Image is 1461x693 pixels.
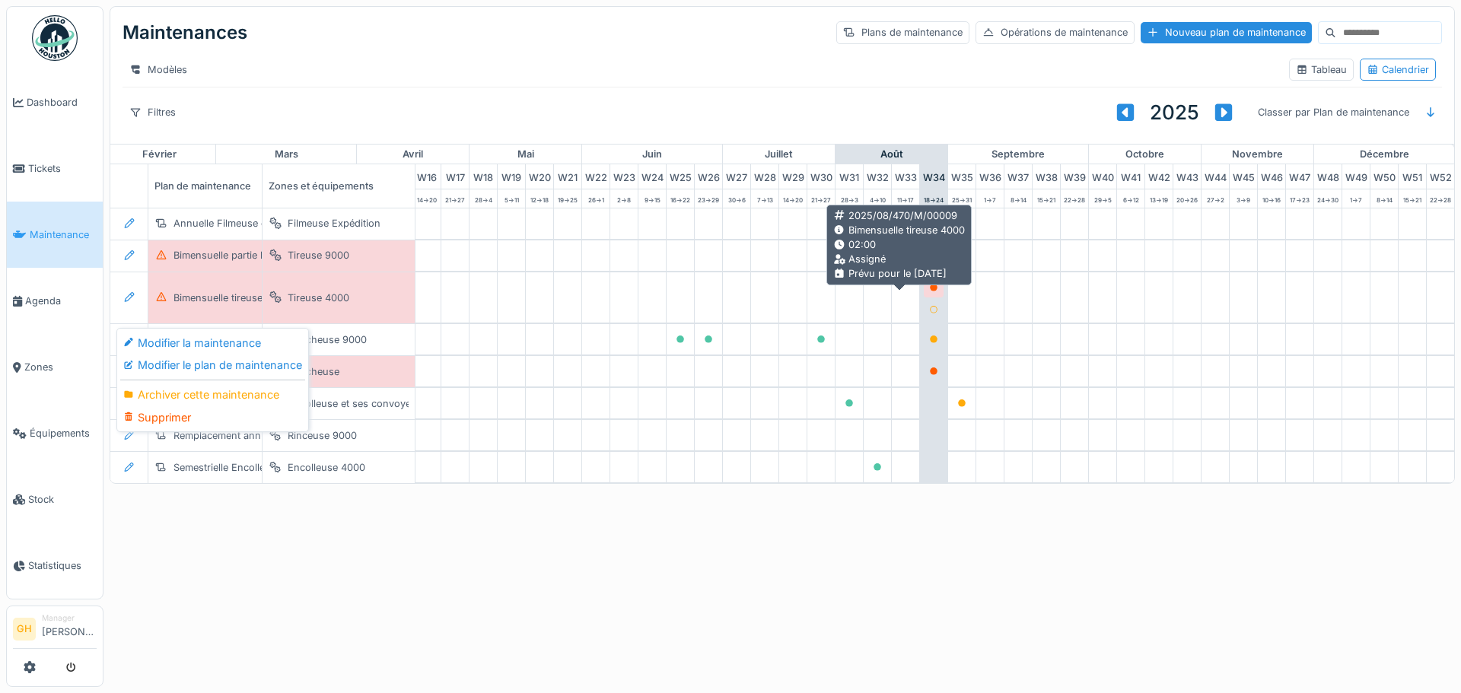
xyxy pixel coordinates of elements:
[120,383,305,406] div: Archiver cette maintenance
[836,21,969,43] div: Plans de maintenance
[976,189,1004,208] div: 1 -> 7
[441,164,469,188] div: W 17
[892,189,919,208] div: 11 -> 17
[892,164,919,188] div: W 33
[1314,145,1454,164] div: décembre
[469,164,497,188] div: W 18
[173,216,309,230] div: Annuelle Filmeuse expédition
[24,360,97,374] span: Zones
[120,332,305,354] div: Modifier la maintenance
[1258,164,1285,188] div: W 46
[1230,189,1257,208] div: 3 -> 9
[1370,189,1398,208] div: 8 -> 14
[610,189,638,208] div: 2 -> 8
[413,164,441,188] div: W 16
[610,164,638,188] div: W 23
[1314,164,1342,188] div: W 48
[833,223,965,237] div: Bimensuelle tireuse 4000
[751,164,778,188] div: W 28
[526,164,553,188] div: W 20
[833,252,965,266] div: Assigné
[173,428,399,443] div: Remplacement annuel manomètre rinceuse 9000
[288,248,349,262] div: Tireuse 9000
[1258,189,1285,208] div: 10 -> 16
[1173,164,1201,188] div: W 43
[1286,164,1313,188] div: W 47
[948,164,976,188] div: W 35
[976,21,1135,43] div: Opérations de maintenance
[1145,189,1173,208] div: 13 -> 19
[1202,164,1229,188] div: W 44
[948,145,1088,164] div: septembre
[1117,189,1144,208] div: 6 -> 12
[751,189,778,208] div: 7 -> 13
[1202,145,1313,164] div: novembre
[288,332,367,347] div: Boucheuse 9000
[1286,189,1313,208] div: 17 -> 23
[836,189,863,208] div: 28 -> 3
[667,189,694,208] div: 16 -> 22
[288,396,454,411] div: Encolleuse et ses convoyeurs 9000
[723,189,750,208] div: 30 -> 6
[1033,164,1060,188] div: W 38
[288,216,380,230] div: Filmeuse Expédition
[807,189,835,208] div: 21 -> 27
[723,164,750,188] div: W 27
[25,294,97,308] span: Agenda
[948,189,976,208] div: 25 -> 31
[1427,164,1454,188] div: W 52
[1145,164,1173,188] div: W 42
[173,291,290,305] div: Bimensuelle tireuse 4000
[833,237,965,252] div: 02:00
[920,189,947,208] div: 18 -> 24
[13,618,36,641] li: GH
[30,227,97,242] span: Maintenance
[1342,189,1370,208] div: 1 -> 7
[1061,164,1088,188] div: W 39
[836,145,947,164] div: août
[1033,189,1060,208] div: 15 -> 21
[30,426,97,440] span: Équipements
[288,428,357,443] div: Rinceuse 9000
[28,558,97,573] span: Statistiques
[120,406,305,429] div: Supprimer
[498,189,525,208] div: 5 -> 11
[638,189,666,208] div: 9 -> 15
[123,59,194,81] div: Modèles
[1230,164,1257,188] div: W 45
[864,164,891,188] div: W 32
[779,164,807,188] div: W 29
[582,145,722,164] div: juin
[1296,62,1347,77] div: Tableau
[1251,101,1416,123] div: Classer par Plan de maintenance
[216,145,356,164] div: mars
[1399,164,1426,188] div: W 51
[413,189,441,208] div: 14 -> 20
[1399,189,1426,208] div: 15 -> 21
[27,95,97,110] span: Dashboard
[723,145,835,164] div: juillet
[1117,164,1144,188] div: W 41
[554,164,581,188] div: W 21
[833,208,965,223] div: 2025/08/470/M/00009
[779,189,807,208] div: 14 -> 20
[120,354,305,377] div: Modifier le plan de maintenance
[288,364,339,379] div: Boucheuse
[526,189,553,208] div: 12 -> 18
[441,189,469,208] div: 21 -> 27
[288,460,365,475] div: Encolleuse 4000
[1314,189,1342,208] div: 24 -> 30
[582,164,610,188] div: W 22
[807,164,835,188] div: W 30
[1342,164,1370,188] div: W 49
[173,460,309,475] div: Semestrielle Encolleuse 4000
[498,164,525,188] div: W 19
[695,189,722,208] div: 23 -> 29
[32,15,78,61] img: Badge_color-CXgf-gQk.svg
[1150,100,1199,124] h3: 2025
[263,164,415,207] div: Zones et équipements
[1202,189,1229,208] div: 27 -> 2
[1004,164,1032,188] div: W 37
[1089,145,1201,164] div: octobre
[28,161,97,176] span: Tickets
